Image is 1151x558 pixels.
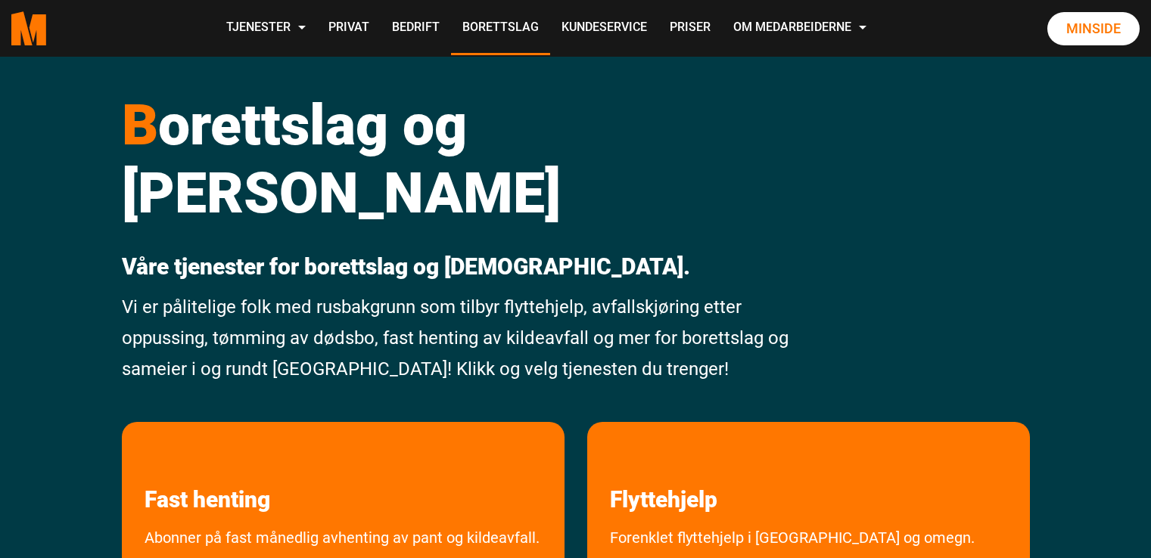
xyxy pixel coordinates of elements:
a: Bedrift [381,2,451,55]
span: B [122,91,158,158]
p: Våre tjenester for borettslag og [DEMOGRAPHIC_DATA]. [122,253,798,281]
a: Minside [1047,12,1140,45]
h1: orettslag og [PERSON_NAME] [122,91,798,227]
a: Tjenester [215,2,317,55]
a: les mer om Flyttehjelp [587,422,740,513]
a: Kundeservice [550,2,658,55]
p: Vi er pålitelige folk med rusbakgrunn som tilbyr flyttehjelp, avfallskjøring etter oppussing, tøm... [122,292,798,384]
a: Priser [658,2,722,55]
a: Privat [317,2,381,55]
a: Om Medarbeiderne [722,2,878,55]
a: les mer om Fast henting [122,422,293,513]
a: Borettslag [451,2,550,55]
